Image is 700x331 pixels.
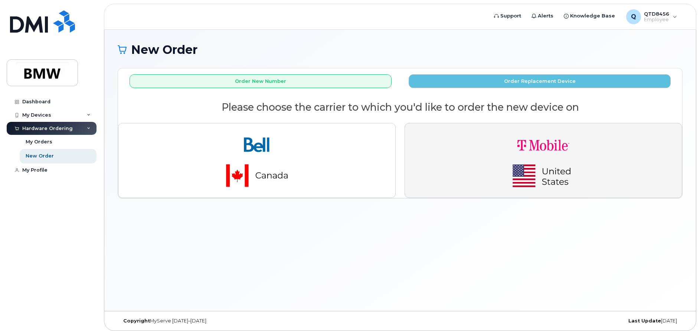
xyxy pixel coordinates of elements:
[409,74,671,88] button: Order Replacement Device
[205,129,309,192] img: bell-18aeeabaf521bd2b78f928a02ee3b89e57356879d39bd386a17a7cccf8069aed.png
[491,129,595,192] img: t-mobile-78392d334a420d5b7f0e63d4fa81f6287a21d394dc80d677554bb55bbab1186f.png
[123,318,150,324] strong: Copyright
[118,43,683,56] h1: New Order
[130,74,392,88] button: Order New Number
[118,102,682,113] h2: Please choose the carrier to which you'd like to order the new device on
[628,318,661,324] strong: Last Update
[668,299,694,325] iframe: Messenger Launcher
[118,318,306,324] div: MyServe [DATE]–[DATE]
[494,318,683,324] div: [DATE]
